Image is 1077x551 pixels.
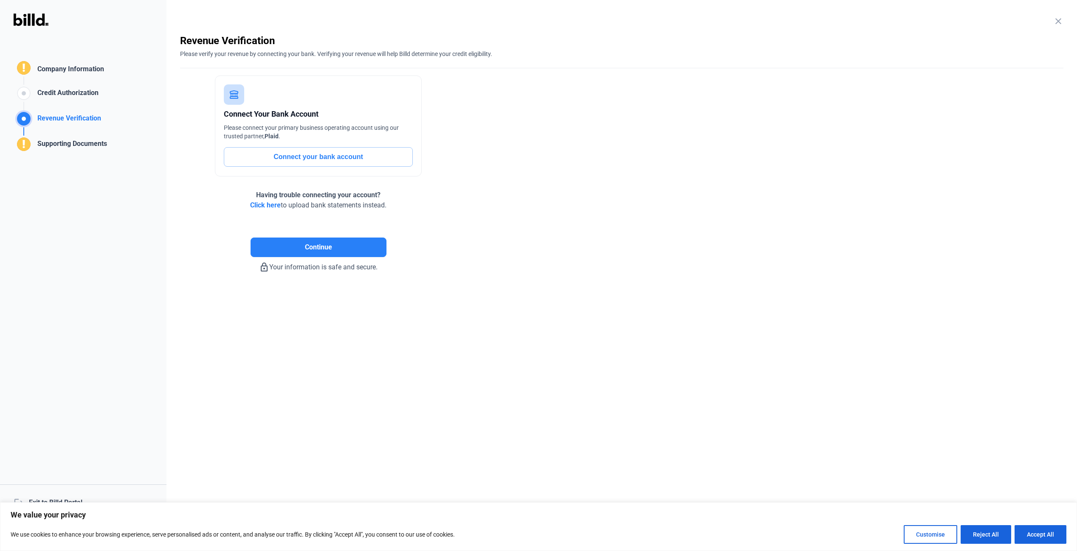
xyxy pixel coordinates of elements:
mat-icon: lock_outline [259,262,269,272]
div: Please connect your primary business operating account using our trusted partner, . [224,123,413,140]
div: Please verify your revenue by connecting your bank. Verifying your revenue will help Billd determ... [180,48,1063,58]
img: Billd Logo [14,14,48,26]
div: Connect Your Bank Account [224,108,413,120]
button: Continue [251,238,386,257]
div: Your information is safe and secure. [180,257,457,272]
button: Reject All [961,525,1011,544]
div: Revenue Verification [180,34,1063,48]
p: We value your privacy [11,510,1066,520]
div: Credit Authorization [34,88,99,102]
button: Accept All [1015,525,1066,544]
span: Having trouble connecting your account? [256,191,381,199]
span: Continue [305,242,332,252]
button: Customise [904,525,957,544]
span: Click here [250,201,281,209]
span: Plaid [265,133,279,140]
p: We use cookies to enhance your browsing experience, serve personalised ads or content, and analys... [11,529,455,540]
div: Supporting Documents [34,139,107,153]
div: to upload bank statements instead. [250,190,386,210]
mat-icon: logout [14,498,22,506]
div: Revenue Verification [34,113,101,127]
button: Connect your bank account [224,147,413,167]
div: Company Information [34,64,104,76]
mat-icon: close [1053,16,1063,26]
